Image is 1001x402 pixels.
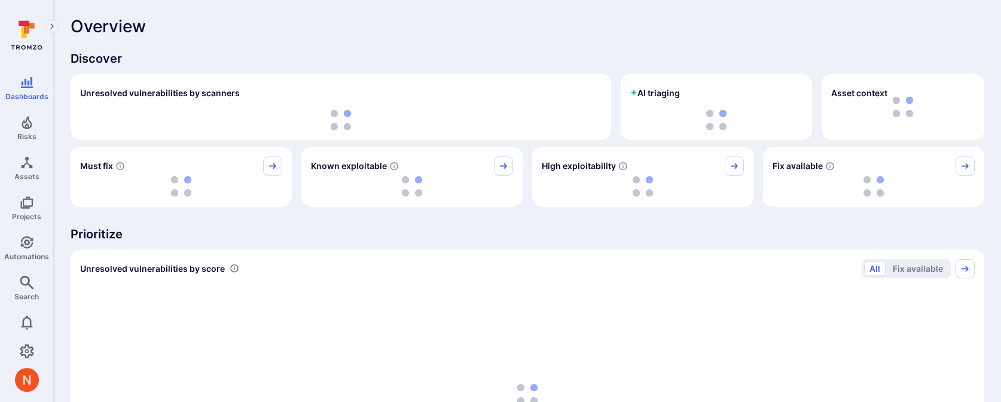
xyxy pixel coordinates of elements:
div: loading spinner [80,176,282,197]
div: Number of vulnerabilities in status 'Open' 'Triaged' and 'In process' grouped by score [230,262,239,275]
div: Must fix [71,147,292,207]
span: Asset context [831,87,887,99]
h2: AI triaging [630,87,680,99]
div: loading spinner [311,176,513,197]
div: Fix available [763,147,984,207]
img: Loading... [706,110,727,130]
button: Expand navigation menu [45,19,59,33]
div: loading spinner [773,176,975,197]
span: Prioritize [71,226,984,243]
img: Loading... [171,176,191,197]
span: Dashboards [5,92,48,101]
span: Discover [71,50,984,67]
span: High exploitability [542,160,616,172]
span: Assets [14,172,39,181]
div: Known exploitable [301,147,523,207]
img: Loading... [331,110,351,130]
h2: Unresolved vulnerabilities by scanners [80,87,240,99]
img: Loading... [633,176,653,197]
svg: Risk score >=40 , missed SLA [115,161,125,171]
span: Risks [17,132,36,141]
svg: Confirmed exploitable by KEV [389,161,399,171]
button: All [864,262,886,276]
div: Neeren Patki [15,368,39,392]
span: Projects [12,212,41,221]
button: Fix available [887,262,948,276]
img: Loading... [863,176,884,197]
span: Overview [71,17,146,36]
div: High exploitability [532,147,753,207]
span: Automations [4,252,49,261]
span: Fix available [773,160,823,172]
span: Search [14,292,39,301]
span: Known exploitable [311,160,387,172]
img: ACg8ocIprwjrgDQnDsNSk9Ghn5p5-B8DpAKWoJ5Gi9syOE4K59tr4Q=s96-c [15,368,39,392]
i: Expand navigation menu [48,22,56,32]
div: loading spinner [630,110,802,130]
svg: EPSS score ≥ 0.7 [618,161,628,171]
div: loading spinner [542,176,744,197]
img: Loading... [402,176,422,197]
span: Must fix [80,160,113,172]
svg: Vulnerabilities with fix available [825,161,835,171]
div: loading spinner [80,110,602,130]
span: Unresolved vulnerabilities by score [80,263,225,275]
